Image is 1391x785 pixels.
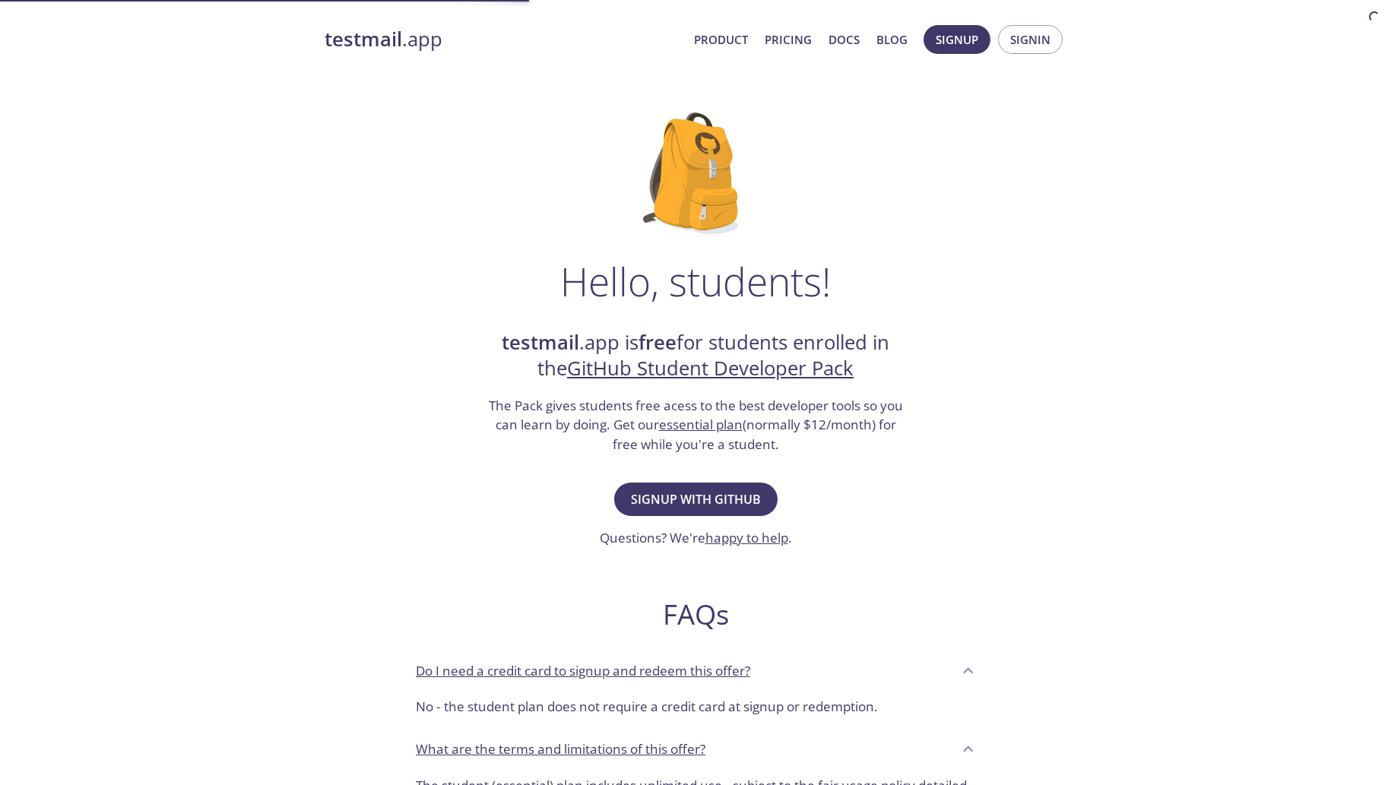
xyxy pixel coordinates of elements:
a: Product [694,30,748,49]
a: happy to help [705,529,788,546]
a: Blog [876,30,908,49]
p: Do I need a credit card to signup and redeem this offer? [416,661,750,681]
h2: FAQs [404,597,987,631]
span: Signin [1010,30,1050,49]
p: No - the student plan does not require a credit card at signup or redemption. [416,697,975,717]
strong: free [638,329,676,356]
h1: Hello, students! [560,258,831,304]
button: Signup with GitHub [614,483,778,516]
img: github-student-backpack.png [643,112,749,234]
button: Signup [924,25,990,54]
span: Signup with GitHub [631,489,761,510]
a: Docs [829,30,860,49]
a: testmail.app [325,27,682,52]
h2: .app is for students enrolled in the [486,330,905,382]
div: What are the terms and limitations of this offer? [404,729,987,770]
button: Signin [998,25,1063,54]
a: GitHub Student Developer Pack [567,355,854,381]
p: What are the terms and limitations of this offer? [416,739,705,759]
strong: testmail [502,329,579,356]
h3: Questions? We're . [600,528,792,548]
strong: testmail [325,26,402,52]
h3: The Pack gives students free acess to the best developer tools so you can learn by doing. Get our... [486,396,905,454]
div: Do I need a credit card to signup and redeem this offer? [404,691,987,729]
span: Signup [936,30,978,49]
a: Pricing [765,30,812,49]
a: essential plan [659,416,743,433]
div: Do I need a credit card to signup and redeem this offer? [404,650,987,691]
